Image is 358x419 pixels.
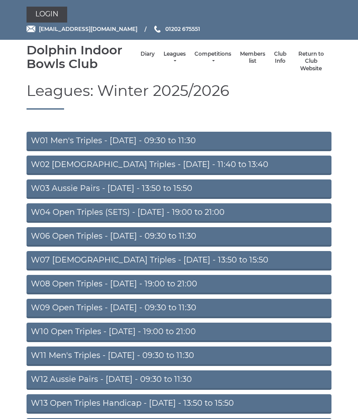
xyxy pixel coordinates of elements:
a: W03 Aussie Pairs - [DATE] - 13:50 to 15:50 [27,179,331,199]
a: Email [EMAIL_ADDRESS][DOMAIN_NAME] [27,25,137,33]
a: W10 Open Triples - [DATE] - 19:00 to 21:00 [27,323,331,342]
span: [EMAIL_ADDRESS][DOMAIN_NAME] [39,26,137,32]
h1: Leagues: Winter 2025/2026 [27,83,331,109]
span: 01202 675551 [165,26,200,32]
img: Email [27,26,35,32]
a: Leagues [164,50,186,65]
a: Return to Club Website [295,50,327,72]
a: W12 Aussie Pairs - [DATE] - 09:30 to 11:30 [27,370,331,390]
a: W06 Open Triples - [DATE] - 09:30 to 11:30 [27,227,331,247]
div: Dolphin Indoor Bowls Club [27,43,136,71]
a: W08 Open Triples - [DATE] - 19:00 to 21:00 [27,275,331,294]
a: W11 Men's Triples - [DATE] - 09:30 to 11:30 [27,347,331,366]
a: Phone us 01202 675551 [153,25,200,33]
a: W02 [DEMOGRAPHIC_DATA] Triples - [DATE] - 11:40 to 13:40 [27,156,331,175]
a: W04 Open Triples (SETS) - [DATE] - 19:00 to 21:00 [27,203,331,223]
img: Phone us [154,26,160,33]
a: Club Info [274,50,286,65]
a: Members list [240,50,265,65]
a: W09 Open Triples - [DATE] - 09:30 to 11:30 [27,299,331,318]
a: Diary [141,50,155,58]
a: W07 [DEMOGRAPHIC_DATA] Triples - [DATE] - 13:50 to 15:50 [27,251,331,270]
a: W01 Men's Triples - [DATE] - 09:30 to 11:30 [27,132,331,151]
a: Competitions [194,50,231,65]
a: W13 Open Triples Handicap - [DATE] - 13:50 to 15:50 [27,394,331,414]
a: Login [27,7,67,23]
